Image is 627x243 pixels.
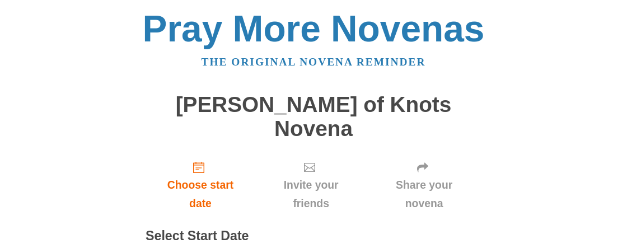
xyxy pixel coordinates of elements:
[378,176,470,213] span: Share your novena
[146,93,481,141] h1: [PERSON_NAME] of Knots Novena
[266,176,355,213] span: Invite your friends
[367,152,481,218] div: Click "Next" to confirm your start date first.
[146,152,255,218] a: Choose start date
[202,56,426,68] a: The original novena reminder
[143,8,485,49] a: Pray More Novenas
[157,176,244,213] span: Choose start date
[255,152,367,218] div: Click "Next" to confirm your start date first.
